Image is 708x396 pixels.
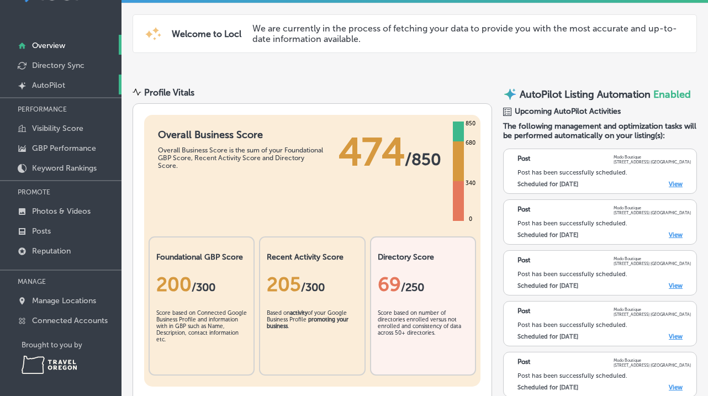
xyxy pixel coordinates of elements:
[653,88,691,101] span: Enabled
[614,155,691,160] p: Modo Boutique
[252,23,680,44] p: We are currently in the process of fetching your data to provide you with the most accurate and u...
[339,129,405,175] span: 474
[378,252,468,262] h2: Directory Score
[517,333,578,340] label: Scheduled for [DATE]
[192,281,215,294] span: / 300
[517,169,691,176] div: Post has been successfully scheduled.
[614,261,691,266] p: [STREET_ADDRESS] [GEOGRAPHIC_DATA]
[669,282,683,289] a: View
[517,372,691,379] div: Post has been successfully scheduled.
[614,210,691,215] p: [STREET_ADDRESS] [GEOGRAPHIC_DATA]
[378,273,468,296] div: 69
[32,81,65,90] p: AutoPilot
[669,333,683,340] a: View
[32,246,71,256] p: Reputation
[32,207,91,216] p: Photos & Videos
[669,384,683,391] a: View
[463,119,478,128] div: 850
[515,107,621,116] span: Upcoming AutoPilot Activities
[517,321,691,329] div: Post has been successfully scheduled.
[614,363,691,368] p: [STREET_ADDRESS] [GEOGRAPHIC_DATA]
[669,231,683,239] a: View
[156,273,247,296] div: 200
[517,205,530,215] p: Post
[517,384,578,391] label: Scheduled for [DATE]
[517,358,530,368] p: Post
[614,307,691,312] p: Modo Boutique
[32,124,83,133] p: Visibility Score
[463,139,478,147] div: 680
[32,144,96,153] p: GBP Performance
[32,316,108,325] p: Connected Accounts
[503,122,697,140] span: The following management and optimization tasks will be performed automatically on your listing(s):
[267,252,357,262] h2: Recent Activity Score
[517,231,578,239] label: Scheduled for [DATE]
[32,61,84,70] p: Directory Sync
[614,312,691,317] p: [STREET_ADDRESS] [GEOGRAPHIC_DATA]
[463,179,478,188] div: 340
[614,160,691,165] p: [STREET_ADDRESS] [GEOGRAPHIC_DATA]
[614,205,691,210] p: Modo Boutique
[517,256,530,266] p: Post
[32,226,51,236] p: Posts
[378,310,468,365] div: Score based on number of directories enrolled versus not enrolled and consistency of data across ...
[614,256,691,261] p: Modo Boutique
[517,271,691,278] div: Post has been successfully scheduled.
[156,252,247,262] h2: Foundational GBP Score
[267,273,357,296] div: 205
[267,310,357,365] div: Based on of your Google Business Profile .
[517,155,530,165] p: Post
[517,282,578,289] label: Scheduled for [DATE]
[503,87,517,101] img: autopilot-icon
[517,181,578,188] label: Scheduled for [DATE]
[144,87,194,98] div: Profile Vitals
[614,358,691,363] p: Modo Boutique
[172,29,241,39] span: Welcome to Locl
[156,310,247,365] div: Score based on Connected Google Business Profile and information with in GBP such as Name, Descri...
[158,146,324,170] div: Overall Business Score is the sum of your Foundational GBP Score, Recent Activity Score and Direc...
[517,307,530,317] p: Post
[520,88,651,101] p: AutoPilot Listing Automation
[669,181,683,188] a: View
[22,341,121,349] p: Brought to you by
[267,316,348,330] b: promoting your business
[405,150,441,170] span: / 850
[158,129,324,141] h1: Overall Business Score
[467,215,474,224] div: 0
[32,163,97,173] p: Keyword Rankings
[32,41,65,50] p: Overview
[290,310,308,316] b: activity
[517,220,691,227] div: Post has been successfully scheduled.
[401,281,424,294] span: /250
[32,296,96,305] p: Manage Locations
[301,281,325,294] span: /300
